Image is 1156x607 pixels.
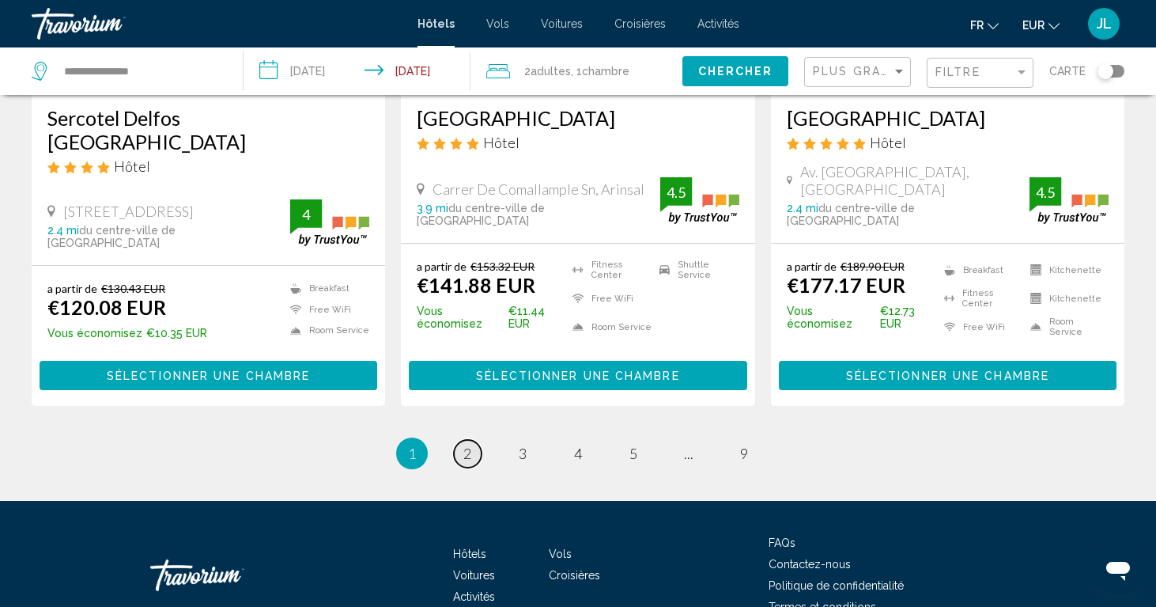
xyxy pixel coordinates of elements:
span: Chambre [582,65,629,78]
span: a partir de [417,260,467,273]
span: Sélectionner une chambre [846,370,1049,382]
a: Sélectionner une chambre [779,365,1116,382]
a: [GEOGRAPHIC_DATA] [417,106,739,130]
a: Croisières [549,569,600,582]
li: Breakfast [936,260,1022,280]
span: Activités [453,590,495,603]
a: Sélectionner une chambre [40,365,377,382]
a: Sercotel Delfos [GEOGRAPHIC_DATA] [47,106,369,154]
span: Filtre [935,66,980,78]
li: Kitchenette [1022,260,1109,280]
span: Vols [486,17,509,30]
span: 5 [629,445,637,462]
span: Av. [GEOGRAPHIC_DATA], [GEOGRAPHIC_DATA] [800,163,1029,198]
button: Change language [970,13,999,36]
span: , 1 [571,60,629,82]
p: €10.35 EUR [47,327,207,340]
span: Activités [697,17,739,30]
iframe: Bouton de lancement de la fenêtre de messagerie [1093,544,1143,594]
span: 3.9 mi [417,202,448,214]
span: du centre-ville de [GEOGRAPHIC_DATA] [787,202,915,227]
span: du centre-ville de [GEOGRAPHIC_DATA] [47,224,176,249]
ins: €177.17 EUR [787,273,905,297]
button: Check-in date: Aug 20, 2025 Check-out date: Aug 21, 2025 [244,47,471,95]
del: €153.32 EUR [470,260,535,273]
span: 2.4 mi [787,202,818,214]
span: 2 [463,445,471,462]
span: Sélectionner une chambre [476,370,679,382]
p: €11.44 EUR [417,305,565,330]
button: Change currency [1022,13,1060,36]
button: Filter [927,57,1033,89]
li: Room Service [565,317,652,337]
span: 4 [574,445,582,462]
div: 4 star Hotel [47,157,369,175]
li: Fitness Center [936,288,1022,309]
span: 2.4 mi [47,224,79,237]
del: €189.90 EUR [841,260,905,273]
li: Room Service [1022,317,1109,337]
mat-select: Sort by [813,66,906,79]
span: Chercher [698,66,773,78]
span: 3 [519,445,527,462]
li: Free WiFi [565,288,652,309]
li: Kitchenette [1022,288,1109,309]
span: Adultes [531,65,571,78]
button: Travelers: 2 adults, 0 children [470,47,682,95]
a: Hôtels [417,17,455,30]
span: fr [970,19,984,32]
span: Vous économisez [47,327,142,340]
li: Free WiFi [936,317,1022,337]
a: Politique de confidentialité [769,579,904,592]
span: a partir de [47,282,97,295]
span: EUR [1022,19,1045,32]
li: Room Service [282,324,369,337]
ins: €141.88 EUR [417,273,535,297]
div: 4.5 [1029,183,1061,202]
p: €12.73 EUR [787,305,936,330]
span: a partir de [787,260,837,273]
li: Free WiFi [282,303,369,317]
del: €130.43 EUR [101,282,165,295]
a: Contactez-nous [769,558,851,571]
div: 4.5 [660,183,692,202]
button: Chercher [682,56,788,85]
span: Plus grandes économies [813,65,1001,78]
span: [STREET_ADDRESS] [63,203,194,220]
span: Croisières [614,17,666,30]
div: 4 [290,205,322,224]
ins: €120.08 EUR [47,295,166,319]
a: Travorium [150,552,308,599]
span: du centre-ville de [GEOGRAPHIC_DATA] [417,202,545,227]
button: User Menu [1083,7,1124,40]
a: [GEOGRAPHIC_DATA] [787,106,1109,130]
span: Carrer De Comallample Sn, Arinsal [433,180,644,198]
span: Vous économisez [787,305,877,330]
a: Voitures [453,569,495,582]
a: Vols [549,548,572,560]
a: Voitures [541,17,583,30]
ul: Pagination [32,438,1124,469]
span: JL [1097,16,1112,32]
span: Hôtel [483,134,519,151]
span: Hôtel [114,157,150,175]
li: Breakfast [282,282,369,295]
span: 1 [408,445,416,462]
span: Sélectionner une chambre [107,370,310,382]
a: Sélectionner une chambre [409,365,746,382]
span: Hôtel [870,134,906,151]
button: Sélectionner une chambre [40,361,377,390]
button: Sélectionner une chambre [409,361,746,390]
a: Hôtels [453,548,486,560]
span: Vous économisez [417,305,504,330]
div: 4 star Hotel [417,134,739,151]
